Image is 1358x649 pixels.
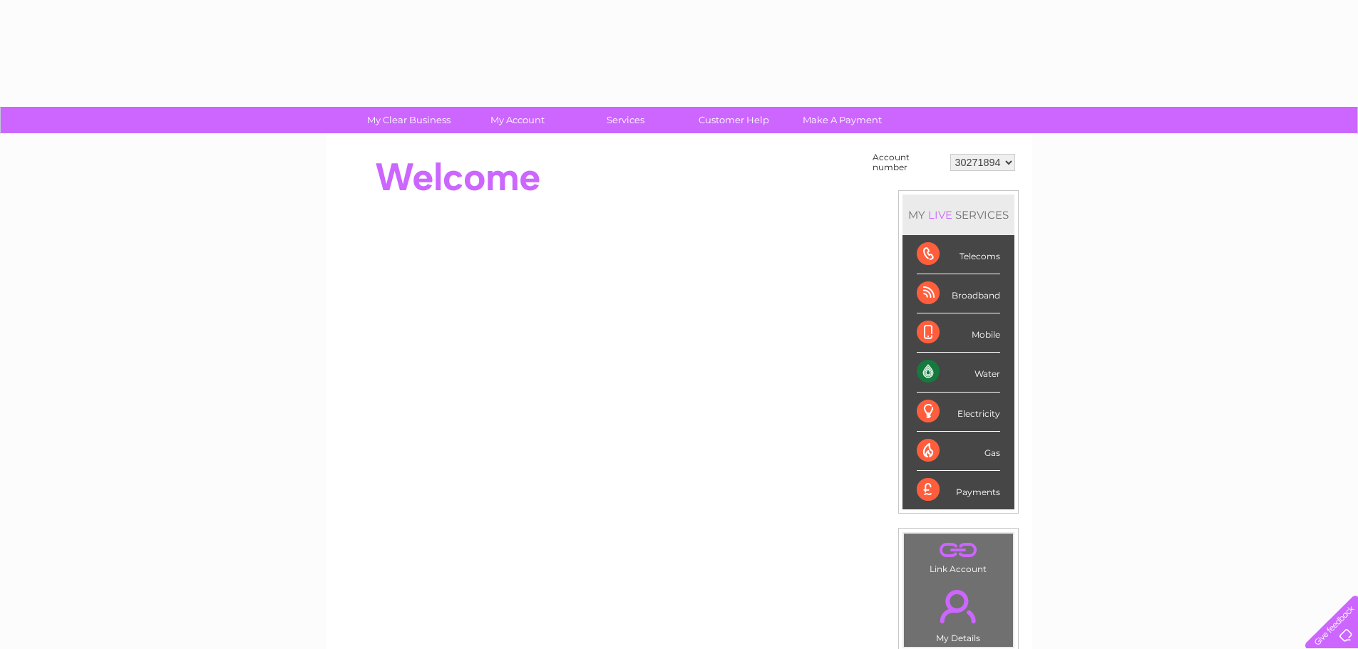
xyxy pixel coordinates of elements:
div: Gas [917,432,1000,471]
div: Payments [917,471,1000,509]
a: . [907,537,1009,562]
a: Customer Help [675,107,793,133]
div: MY SERVICES [902,194,1014,235]
td: My Details [903,578,1014,648]
td: Account number [869,149,947,176]
a: Services [567,107,684,133]
a: My Account [458,107,576,133]
div: Telecoms [917,235,1000,274]
a: Make A Payment [783,107,901,133]
div: LIVE [925,208,955,222]
div: Broadband [917,274,1000,313]
div: Water [917,353,1000,392]
a: My Clear Business [350,107,468,133]
a: . [907,581,1009,631]
div: Mobile [917,313,1000,353]
td: Link Account [903,533,1014,578]
div: Electricity [917,393,1000,432]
